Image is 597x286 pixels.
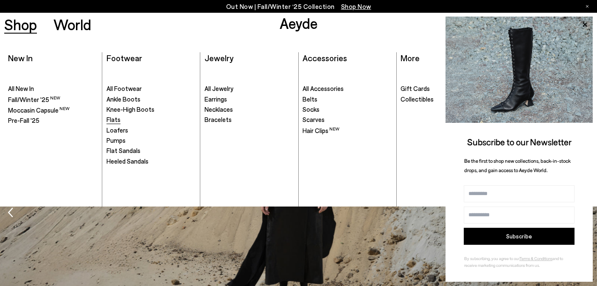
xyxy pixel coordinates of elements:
[205,95,294,104] a: Earrings
[8,95,98,104] a: Fall/Winter '25
[464,158,571,173] span: Be the first to shop new collections, back-in-stock drops, and gain access to Aeyde World.
[107,116,196,124] a: Flats
[107,157,149,165] span: Heeled Sandals
[8,53,33,63] a: New In
[401,85,490,93] a: Gift Cards
[303,95,317,103] span: Belts
[401,53,420,63] a: More
[107,136,126,144] span: Pumps
[303,85,344,92] span: All Accessories
[107,116,121,123] span: Flats
[205,116,232,123] span: Bracelets
[107,147,140,154] span: Flat Sandals
[205,95,227,103] span: Earrings
[205,85,294,93] a: All Jewelry
[303,85,392,93] a: All Accessories
[519,256,552,261] a: Terms & Conditions
[8,116,39,124] span: Pre-Fall '25
[8,203,13,224] div: Previous slide
[107,85,142,92] span: All Footwear
[464,228,575,245] button: Subscribe
[303,53,347,63] a: Accessories
[107,105,154,113] span: Knee-High Boots
[467,136,572,147] span: Subscribe to our Newsletter
[107,147,196,155] a: Flat Sandals
[8,116,98,125] a: Pre-Fall '25
[107,95,196,104] a: Ankle Boots
[341,3,371,10] span: Navigate to /collections/new-in
[107,85,196,93] a: All Footwear
[205,105,233,113] span: Necklaces
[226,1,371,12] p: Out Now | Fall/Winter ‘25 Collection
[8,106,70,114] span: Moccasin Capsule
[205,105,294,114] a: Necklaces
[280,14,318,32] a: Aeyde
[8,85,98,93] a: All New In
[107,136,196,145] a: Pumps
[107,126,128,134] span: Loafers
[107,53,142,63] a: Footwear
[8,106,98,115] a: Moccasin Capsule
[107,126,196,135] a: Loafers
[401,95,434,103] span: Collectibles
[303,127,339,134] span: Hair Clips
[8,96,60,103] span: Fall/Winter '25
[303,105,320,113] span: Socks
[4,17,37,32] a: Shop
[53,17,91,32] a: World
[401,85,430,92] span: Gift Cards
[107,95,140,103] span: Ankle Boots
[303,126,392,135] a: Hair Clips
[205,53,233,63] a: Jewelry
[303,116,325,123] span: Scarves
[401,95,490,104] a: Collectibles
[303,95,392,104] a: Belts
[107,157,196,166] a: Heeled Sandals
[107,105,196,114] a: Knee-High Boots
[464,256,519,261] span: By subscribing, you agree to our
[205,116,294,124] a: Bracelets
[303,116,392,124] a: Scarves
[8,85,34,92] span: All New In
[303,105,392,114] a: Socks
[446,17,593,123] img: 2a6287a1333c9a56320fd6e7b3c4a9a9.jpg
[205,85,233,92] span: All Jewelry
